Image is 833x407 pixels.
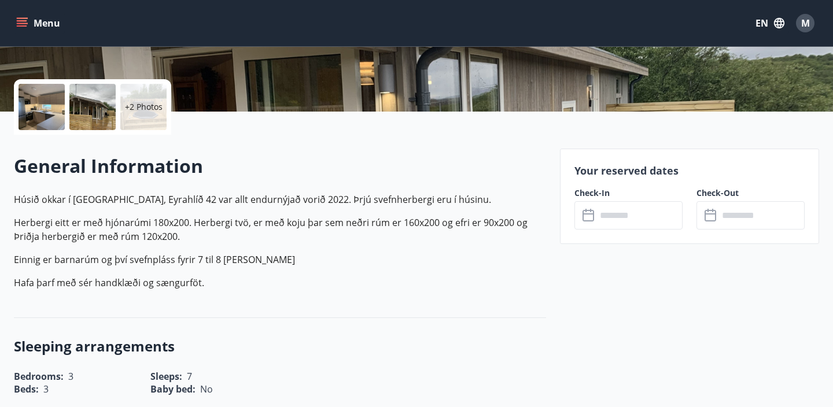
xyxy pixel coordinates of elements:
p: Herbergi eitt er með hjónarúmi 180x200. Herbergi tvö, er með koju þar sem neðri rúm er 160x200 og... [14,216,546,243]
span: No [200,383,213,395]
label: Check-Out [696,187,805,199]
span: M [801,17,810,29]
p: +2 Photos [125,101,163,113]
button: M [791,9,819,37]
button: menu [14,13,65,34]
label: Check-In [574,187,683,199]
span: Beds : [14,383,39,395]
span: Baby bed : [150,383,196,395]
h2: General Information [14,153,546,179]
span: 3 [43,383,49,395]
p: Hafa þarf með sér handklæði og sængurföt. [14,276,546,290]
button: EN [751,13,789,34]
p: Húsið okkar í [GEOGRAPHIC_DATA], Eyrahlíð 42 var allt endurnýjað vorið 2022. Þrjú svefnherbergi e... [14,193,546,206]
h3: Sleeping arrangements [14,336,546,356]
p: Your reserved dates [574,163,805,178]
p: Einnig er barnarúm og því svefnpláss fyrir 7 til 8 [PERSON_NAME] [14,253,546,267]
